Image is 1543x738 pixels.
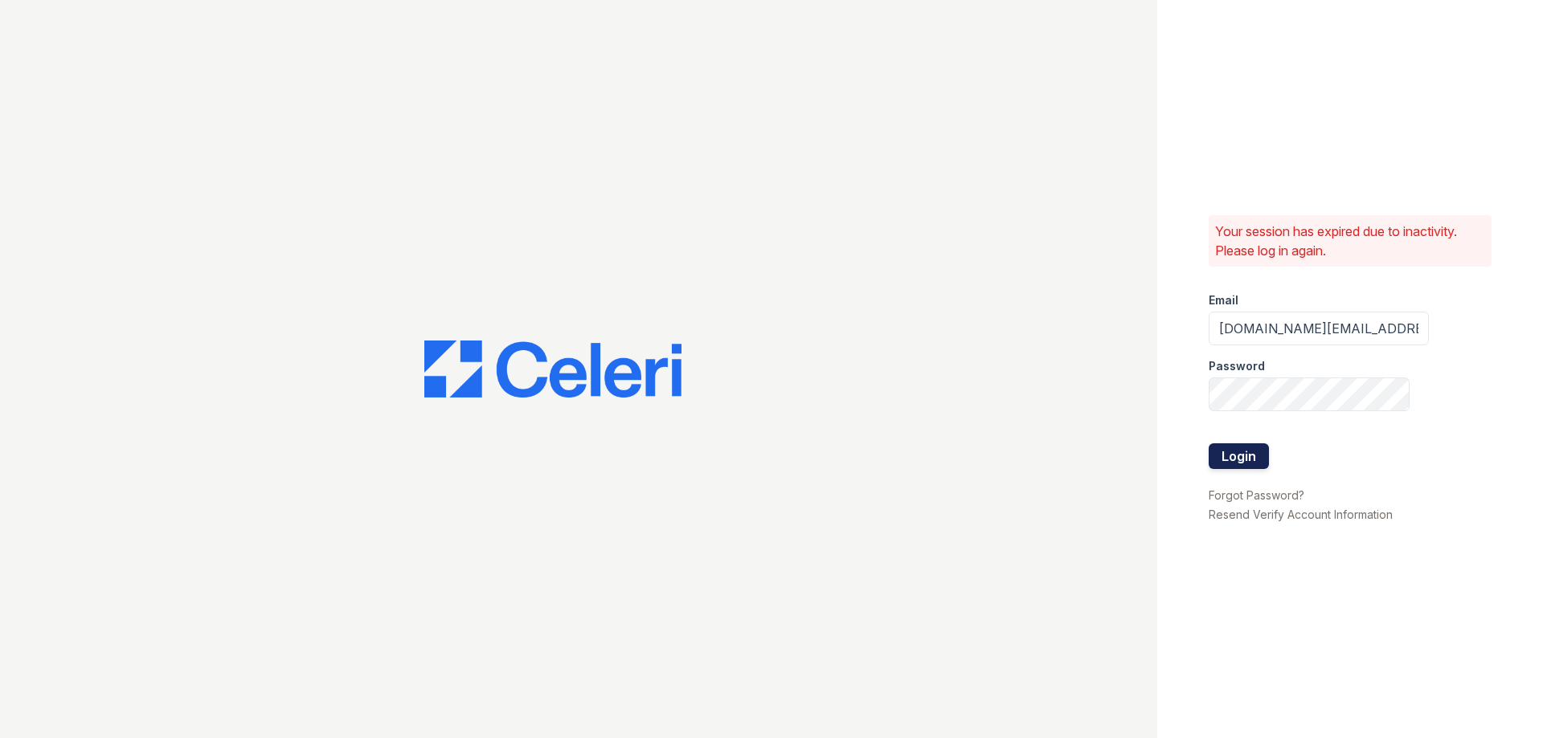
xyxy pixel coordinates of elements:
[424,340,681,398] img: CE_Logo_Blue-a8612792a0a2168367f1c8372b55b34899dd931a85d93a1a3d3e32e68fde9ad4.png
[1209,508,1393,521] a: Resend Verify Account Information
[1209,488,1304,502] a: Forgot Password?
[1209,443,1269,469] button: Login
[1209,358,1265,374] label: Password
[1215,222,1485,260] p: Your session has expired due to inactivity. Please log in again.
[1209,292,1238,308] label: Email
